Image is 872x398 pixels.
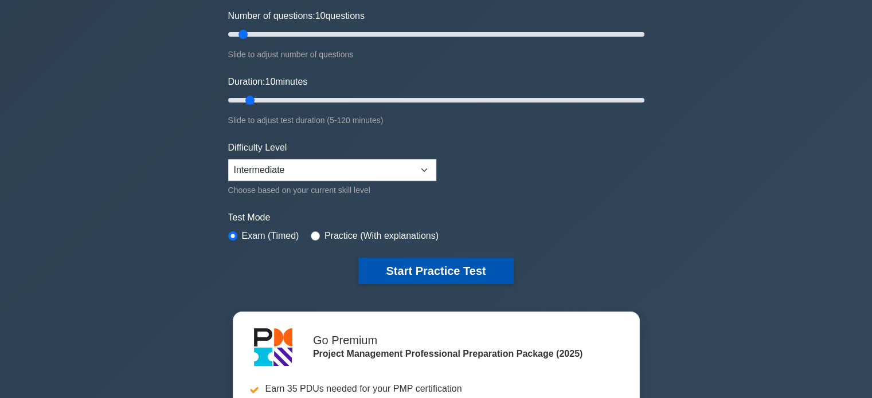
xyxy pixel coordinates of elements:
[228,211,644,224] label: Test Mode
[228,141,287,155] label: Difficulty Level
[265,77,275,86] span: 10
[228,113,644,127] div: Slide to adjust test duration (5-120 minutes)
[228,183,436,197] div: Choose based on your current skill level
[358,258,513,284] button: Start Practice Test
[242,229,299,243] label: Exam (Timed)
[228,9,365,23] label: Number of questions: questions
[228,75,308,89] label: Duration: minutes
[228,48,644,61] div: Slide to adjust number of questions
[324,229,439,243] label: Practice (With explanations)
[315,11,326,21] span: 10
